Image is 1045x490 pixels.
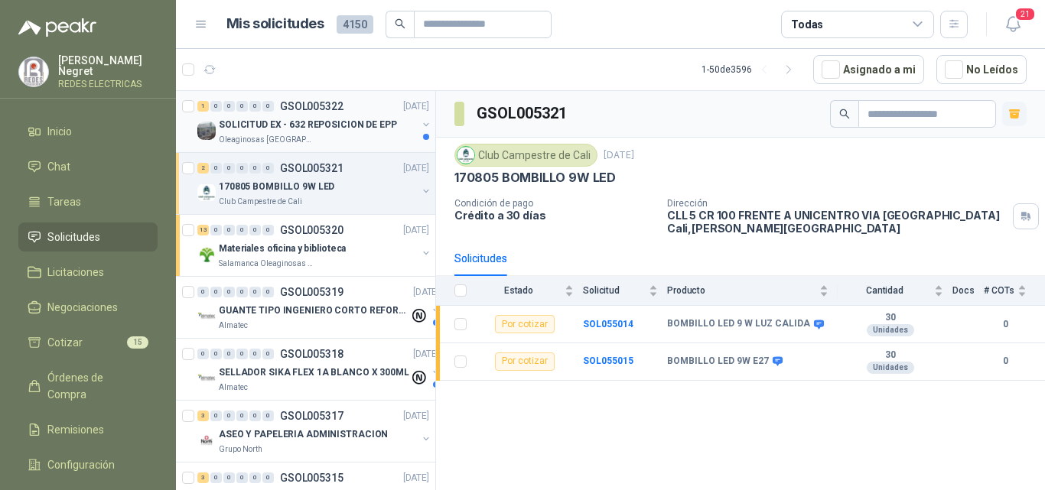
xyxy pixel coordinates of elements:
th: Cantidad [838,276,952,306]
p: Dirección [667,198,1007,209]
div: 0 [223,163,235,174]
div: 0 [210,349,222,359]
a: 13 0 0 0 0 0 GSOL005320[DATE] Company LogoMateriales oficina y bibliotecaSalamanca Oleaginosas SAS [197,221,432,270]
div: 0 [236,349,248,359]
span: 21 [1014,7,1036,21]
b: 30 [838,349,943,362]
div: 0 [249,101,261,112]
h3: GSOL005321 [477,102,569,125]
div: 0 [223,287,235,297]
p: [DATE] [403,471,429,485]
span: Remisiones [47,421,104,438]
p: [DATE] [413,285,439,300]
span: 4150 [337,15,373,34]
div: 0 [210,472,222,483]
div: 0 [249,225,261,235]
span: Estado [476,285,562,296]
button: 21 [999,11,1027,38]
div: 0 [249,410,261,421]
div: 0 [249,349,261,359]
a: 2 0 0 0 0 0 GSOL005321[DATE] Company Logo170805 BOMBILLO 9W LEDClub Campestre de Cali [197,159,432,208]
a: Órdenes de Compra [18,363,158,409]
p: GSOL005317 [280,410,343,421]
span: Solicitud [583,285,646,296]
span: Tareas [47,193,81,210]
a: Remisiones [18,415,158,444]
div: 0 [249,472,261,483]
th: # COTs [984,276,1045,306]
p: [DATE] [604,148,634,163]
b: 0 [984,317,1027,332]
div: 0 [262,472,274,483]
div: 0 [262,163,274,174]
th: Docs [952,276,984,306]
div: 0 [210,410,222,421]
p: GSOL005320 [280,225,343,235]
p: SELLADOR SIKA FLEX 1A BLANCO X 300ML [219,365,409,380]
div: 0 [249,163,261,174]
div: 0 [210,101,222,112]
div: 0 [236,287,248,297]
a: Licitaciones [18,258,158,287]
p: Condición de pago [454,198,655,209]
a: Inicio [18,117,158,146]
span: Inicio [47,123,72,140]
b: BOMBILLO LED 9W E27 [667,355,769,368]
span: Chat [47,158,70,175]
div: 0 [236,101,248,112]
th: Producto [667,276,838,306]
img: Logo peakr [18,18,96,37]
div: Todas [791,16,823,33]
span: 15 [127,336,148,349]
div: Por cotizar [495,352,555,371]
div: 0 [223,349,235,359]
div: Unidades [867,324,914,336]
img: Company Logo [197,122,216,140]
span: Solicitudes [47,229,100,245]
div: 3 [197,410,209,421]
p: Oleaginosas [GEOGRAPHIC_DATA][PERSON_NAME] [219,134,315,146]
p: GSOL005322 [280,101,343,112]
p: 170805 BOMBILLO 9W LED [219,180,334,194]
span: Licitaciones [47,264,104,281]
span: Negociaciones [47,299,118,316]
h1: Mis solicitudes [226,13,324,35]
div: 0 [236,410,248,421]
img: Company Logo [197,245,216,264]
div: 0 [262,410,274,421]
div: 0 [262,287,274,297]
a: Solicitudes [18,222,158,251]
th: Estado [476,276,583,306]
a: 3 0 0 0 0 0 GSOL005317[DATE] Company LogoASEO Y PAPELERIA ADMINISTRACIONGrupo North [197,407,432,456]
img: Company Logo [197,431,216,449]
button: No Leídos [936,55,1027,84]
img: Company Logo [19,57,48,86]
div: 1 - 50 de 3596 [702,57,801,82]
div: 0 [223,101,235,112]
div: 0 [210,287,222,297]
p: ASEO Y PAPELERIA ADMINISTRACION [219,427,388,442]
p: GUANTE TIPO INGENIERO CORTO REFORZADO [219,303,409,318]
span: Cotizar [47,334,83,351]
p: Almatec [219,320,248,332]
p: [DATE] [403,409,429,423]
span: Cantidad [838,285,931,296]
span: search [395,18,405,29]
p: Crédito a 30 días [454,209,655,222]
p: Salamanca Oleaginosas SAS [219,258,315,270]
p: Materiales oficina y biblioteca [219,242,346,256]
div: 0 [236,472,248,483]
p: REDES ELECTRICAS [58,80,158,89]
div: 0 [223,225,235,235]
div: Club Campestre de Cali [454,144,597,167]
div: 0 [262,101,274,112]
p: 170805 BOMBILLO 9W LED [454,170,616,186]
p: [DATE] [403,99,429,114]
div: 3 [197,472,209,483]
p: [DATE] [413,347,439,362]
a: SOL055015 [583,355,633,366]
span: Producto [667,285,816,296]
div: 0 [210,163,222,174]
div: 0 [223,410,235,421]
p: [PERSON_NAME] Negret [58,55,158,76]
